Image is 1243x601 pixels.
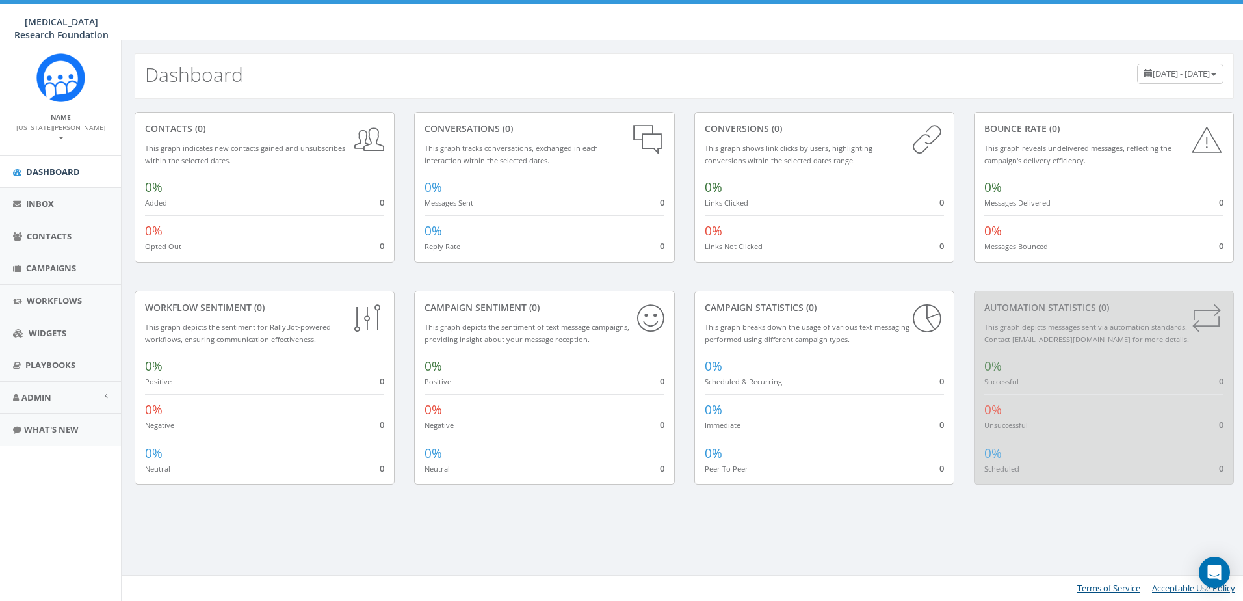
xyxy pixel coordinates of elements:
[1219,462,1223,474] span: 0
[27,230,72,242] span: Contacts
[192,122,205,135] span: (0)
[705,198,748,207] small: Links Clicked
[1219,196,1223,208] span: 0
[29,327,66,339] span: Widgets
[984,198,1051,207] small: Messages Delivered
[984,222,1002,239] span: 0%
[145,122,384,135] div: contacts
[705,122,944,135] div: conversions
[425,143,598,165] small: This graph tracks conversations, exchanged in each interaction within the selected dates.
[145,241,181,251] small: Opted Out
[1219,419,1223,431] span: 0
[425,464,450,474] small: Neutral
[705,358,722,375] span: 0%
[705,241,763,251] small: Links Not Clicked
[705,445,722,462] span: 0%
[705,420,740,430] small: Immediate
[984,143,1171,165] small: This graph reveals undelivered messages, reflecting the campaign's delivery efficiency.
[1047,122,1060,135] span: (0)
[145,464,170,474] small: Neutral
[660,375,664,387] span: 0
[1199,557,1230,588] div: Open Intercom Messenger
[705,301,944,314] div: Campaign Statistics
[984,179,1002,196] span: 0%
[660,196,664,208] span: 0
[1219,240,1223,252] span: 0
[145,401,163,418] span: 0%
[705,143,872,165] small: This graph shows link clicks by users, highlighting conversions within the selected dates range.
[660,462,664,474] span: 0
[939,240,944,252] span: 0
[1096,301,1109,314] span: (0)
[984,420,1028,430] small: Unsuccessful
[14,16,109,41] span: [MEDICAL_DATA] Research Foundation
[1077,582,1140,594] a: Terms of Service
[425,401,442,418] span: 0%
[939,375,944,387] span: 0
[145,179,163,196] span: 0%
[984,401,1002,418] span: 0%
[25,359,75,371] span: Playbooks
[705,322,909,344] small: This graph breaks down the usage of various text messaging performed using different campaign types.
[705,377,782,386] small: Scheduled & Recurring
[380,462,384,474] span: 0
[527,301,540,314] span: (0)
[705,179,722,196] span: 0%
[145,358,163,375] span: 0%
[145,322,331,344] small: This graph depicts the sentiment for RallyBot-powered workflows, ensuring communication effective...
[1152,582,1235,594] a: Acceptable Use Policy
[51,113,71,122] small: Name
[984,301,1223,314] div: Automation Statistics
[380,240,384,252] span: 0
[145,143,345,165] small: This graph indicates new contacts gained and unsubscribes within the selected dates.
[16,123,105,142] small: [US_STATE][PERSON_NAME]
[36,53,85,102] img: Rally_Corp_Icon.png
[804,301,817,314] span: (0)
[27,295,82,306] span: Workflows
[145,198,167,207] small: Added
[425,420,454,430] small: Negative
[145,64,243,85] h2: Dashboard
[984,464,1019,474] small: Scheduled
[145,222,163,239] span: 0%
[145,377,172,386] small: Positive
[145,420,174,430] small: Negative
[939,196,944,208] span: 0
[26,166,80,178] span: Dashboard
[939,462,944,474] span: 0
[252,301,265,314] span: (0)
[984,241,1048,251] small: Messages Bounced
[425,198,473,207] small: Messages Sent
[769,122,782,135] span: (0)
[425,179,442,196] span: 0%
[16,121,105,143] a: [US_STATE][PERSON_NAME]
[425,301,664,314] div: Campaign Sentiment
[984,358,1002,375] span: 0%
[145,445,163,462] span: 0%
[26,198,54,209] span: Inbox
[21,392,51,403] span: Admin
[425,222,442,239] span: 0%
[425,445,442,462] span: 0%
[705,464,748,474] small: Peer To Peer
[984,377,1019,386] small: Successful
[380,419,384,431] span: 0
[425,122,664,135] div: conversations
[1219,375,1223,387] span: 0
[26,262,76,274] span: Campaigns
[984,322,1189,344] small: This graph depicts messages sent via automation standards. Contact [EMAIL_ADDRESS][DOMAIN_NAME] f...
[1153,68,1210,79] span: [DATE] - [DATE]
[145,301,384,314] div: Workflow Sentiment
[425,241,460,251] small: Reply Rate
[425,322,629,344] small: This graph depicts the sentiment of text message campaigns, providing insight about your message ...
[425,377,451,386] small: Positive
[984,445,1002,462] span: 0%
[425,358,442,375] span: 0%
[380,196,384,208] span: 0
[24,423,79,435] span: What's New
[380,375,384,387] span: 0
[660,419,664,431] span: 0
[984,122,1223,135] div: Bounce Rate
[660,240,664,252] span: 0
[500,122,513,135] span: (0)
